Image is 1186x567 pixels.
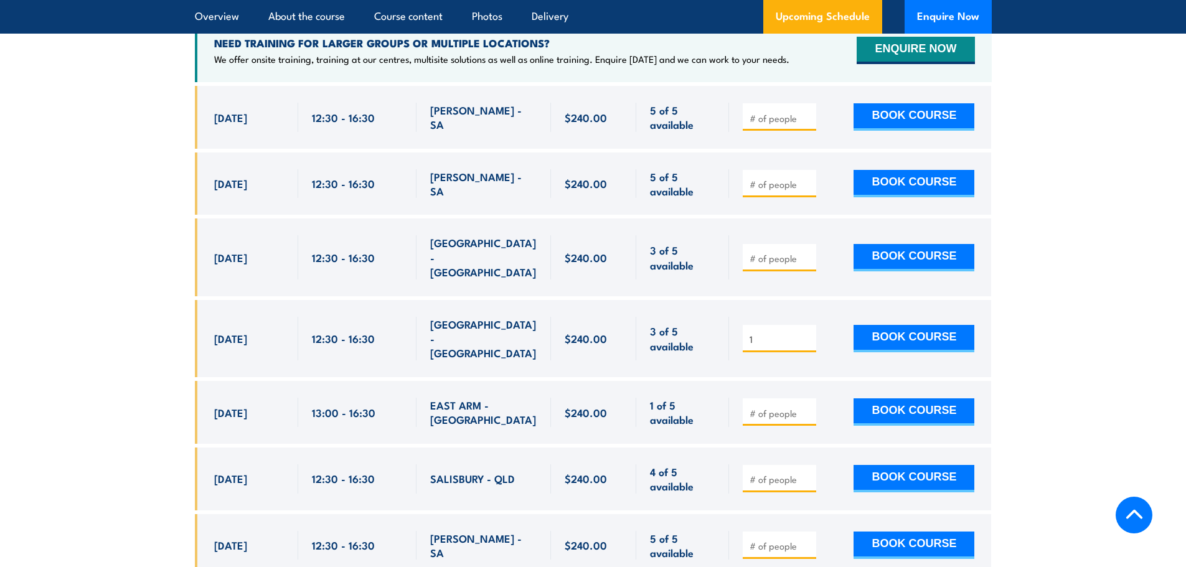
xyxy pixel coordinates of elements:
[214,53,789,65] p: We offer onsite training, training at our centres, multisite solutions as well as online training...
[312,250,375,265] span: 12:30 - 16:30
[854,170,974,197] button: BOOK COURSE
[565,110,607,124] span: $240.00
[857,37,974,64] button: ENQUIRE NOW
[750,473,812,485] input: # of people
[430,398,537,427] span: EAST ARM - [GEOGRAPHIC_DATA]
[430,317,537,360] span: [GEOGRAPHIC_DATA] - [GEOGRAPHIC_DATA]
[214,471,247,485] span: [DATE]
[854,103,974,131] button: BOOK COURSE
[854,244,974,271] button: BOOK COURSE
[312,110,375,124] span: 12:30 - 16:30
[214,176,247,190] span: [DATE]
[565,538,607,552] span: $240.00
[650,531,715,560] span: 5 of 5 available
[214,110,247,124] span: [DATE]
[565,331,607,345] span: $240.00
[312,471,375,485] span: 12:30 - 16:30
[565,176,607,190] span: $240.00
[214,36,789,50] h4: NEED TRAINING FOR LARGER GROUPS OR MULTIPLE LOCATIONS?
[854,465,974,492] button: BOOK COURSE
[312,176,375,190] span: 12:30 - 16:30
[650,243,715,272] span: 3 of 5 available
[650,324,715,353] span: 3 of 5 available
[214,538,247,552] span: [DATE]
[854,325,974,352] button: BOOK COURSE
[750,407,812,419] input: # of people
[312,538,375,552] span: 12:30 - 16:30
[214,331,247,345] span: [DATE]
[214,250,247,265] span: [DATE]
[565,405,607,419] span: $240.00
[312,331,375,345] span: 12:30 - 16:30
[650,464,715,494] span: 4 of 5 available
[650,398,715,427] span: 1 of 5 available
[750,540,812,552] input: # of people
[750,333,812,345] input: # of people
[854,398,974,426] button: BOOK COURSE
[650,169,715,199] span: 5 of 5 available
[565,471,607,485] span: $240.00
[430,235,537,279] span: [GEOGRAPHIC_DATA] - [GEOGRAPHIC_DATA]
[750,252,812,265] input: # of people
[750,112,812,124] input: # of people
[565,250,607,265] span: $240.00
[650,103,715,132] span: 5 of 5 available
[430,103,537,132] span: [PERSON_NAME] - SA
[430,471,515,485] span: SALISBURY - QLD
[312,405,375,419] span: 13:00 - 16:30
[214,405,247,419] span: [DATE]
[854,532,974,559] button: BOOK COURSE
[750,178,812,190] input: # of people
[430,531,537,560] span: [PERSON_NAME] - SA
[430,169,537,199] span: [PERSON_NAME] - SA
